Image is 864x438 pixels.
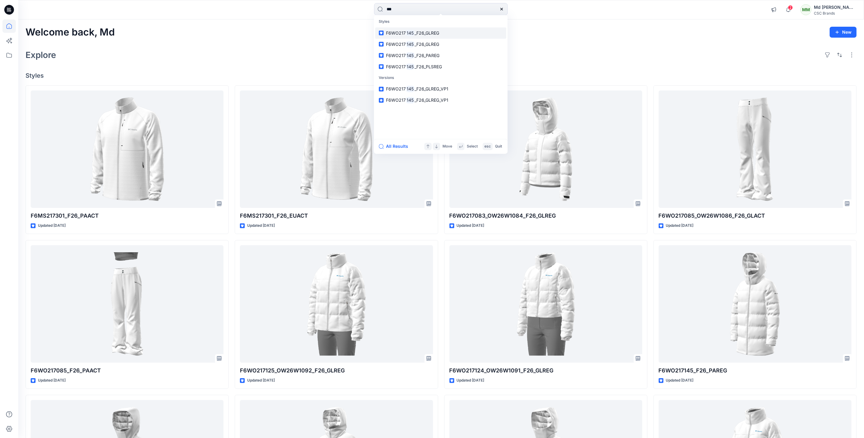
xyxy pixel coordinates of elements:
[659,212,852,220] p: F6WO217085_OW26W1086_F26_GLACT
[38,222,66,229] p: Updated [DATE]
[443,143,452,150] p: Move
[386,30,406,36] span: F6WO217
[386,87,406,92] span: F6WO217
[379,143,412,150] button: All Results
[415,87,448,92] span: _F26_GLREG_VP1
[375,39,507,50] a: F6WO217145_F26_GLREG
[406,41,415,48] mark: 145
[415,42,439,47] span: _F26_GLREG
[240,245,433,363] a: F6WO217125_OW26W1092_F26_GLREG
[406,63,415,70] mark: 145
[386,42,406,47] span: F6WO217
[830,27,857,38] button: New
[485,143,491,150] p: esc
[375,27,507,39] a: F6WO217145_F26_GLREG
[457,222,484,229] p: Updated [DATE]
[247,377,275,384] p: Updated [DATE]
[449,245,642,363] a: F6WO217124_OW26W1091_F26_GLREG
[467,143,478,150] p: Select
[406,52,415,59] mark: 145
[406,86,415,93] mark: 145
[449,366,642,375] p: F6WO217124_OW26W1091_F26_GLREG
[406,97,415,104] mark: 145
[415,98,448,103] span: _F26_GLREG_VP1
[247,222,275,229] p: Updated [DATE]
[814,11,856,15] div: CSC Brands
[240,90,433,208] a: F6MS217301_F26_EUACT
[495,143,502,150] p: Quit
[375,61,507,72] a: F6WO217145_F26_PLSREG
[26,27,115,38] h2: Welcome back, Md
[415,64,442,69] span: _F26_PLSREG
[386,53,406,58] span: F6WO217
[386,64,406,69] span: F6WO217
[659,245,852,363] a: F6WO217145_F26_PAREG
[415,53,439,58] span: _F26_PAREG
[788,5,793,10] span: 2
[375,16,507,28] p: Styles
[666,222,694,229] p: Updated [DATE]
[659,90,852,208] a: F6WO217085_OW26W1086_F26_GLACT
[415,30,439,36] span: _F26_GLREG
[449,90,642,208] a: F6WO217083_OW26W1084_F26_GLREG
[801,4,811,15] div: MM
[659,366,852,375] p: F6WO217145_F26_PAREG
[457,377,484,384] p: Updated [DATE]
[31,245,224,363] a: F6WO217085_F26_PAACT
[240,212,433,220] p: F6MS217301_F26_EUACT
[38,377,66,384] p: Updated [DATE]
[240,366,433,375] p: F6WO217125_OW26W1092_F26_GLREG
[26,72,857,79] h4: Styles
[31,212,224,220] p: F6MS217301_F26_PAACT
[375,72,507,83] p: Versions
[406,29,415,36] mark: 145
[386,98,406,103] span: F6WO217
[375,50,507,61] a: F6WO217145_F26_PAREG
[375,95,507,106] a: F6WO217145_F26_GLREG_VP1
[666,377,694,384] p: Updated [DATE]
[31,90,224,208] a: F6MS217301_F26_PAACT
[814,4,856,11] div: Md [PERSON_NAME]
[449,212,642,220] p: F6WO217083_OW26W1084_F26_GLREG
[26,50,56,60] h2: Explore
[375,83,507,95] a: F6WO217145_F26_GLREG_VP1
[31,366,224,375] p: F6WO217085_F26_PAACT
